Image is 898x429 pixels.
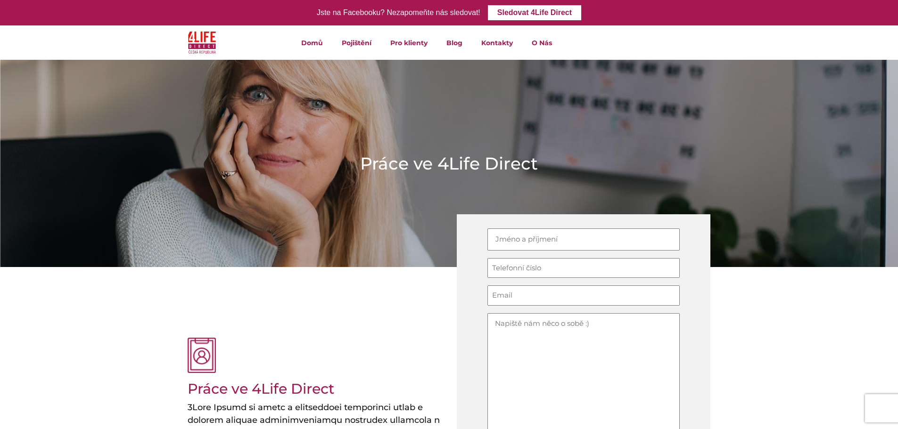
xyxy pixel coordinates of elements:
[188,29,216,56] img: 4Life Direct Česká republika logo
[437,25,472,60] a: Blog
[488,5,581,20] a: Sledovat 4Life Direct
[188,380,391,397] h2: Práce ve 4Life Direct
[487,285,680,306] input: Email
[317,6,480,20] div: Jste na Facebooku? Nezapomeňte nás sledovat!
[487,258,680,278] input: Telefonní číslo
[360,152,538,175] h1: Práce ve 4Life Direct
[472,25,522,60] a: Kontakty
[487,228,680,251] input: Jméno a příjmení
[292,25,332,60] a: Domů
[188,338,216,373] img: osobní profil růžová ikona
